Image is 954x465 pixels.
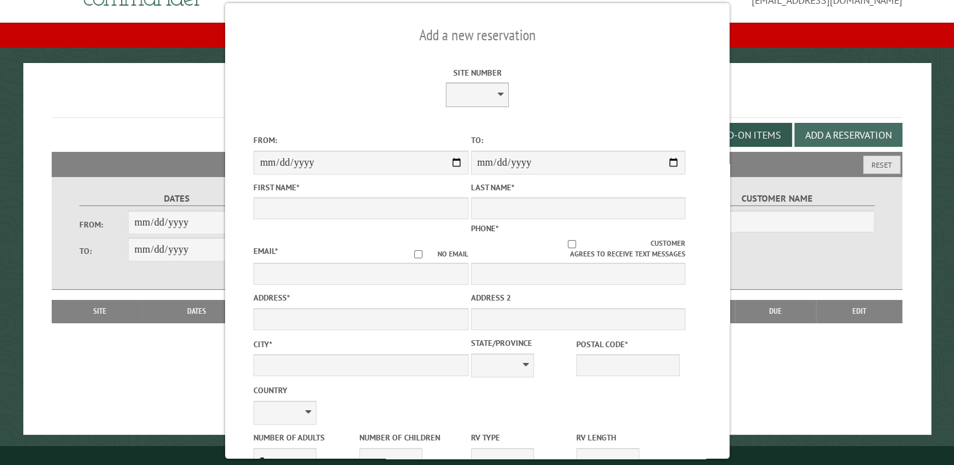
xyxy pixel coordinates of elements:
[398,249,468,260] label: No email
[470,292,685,304] label: Address 2
[576,338,679,350] label: Postal Code
[79,219,129,231] label: From:
[79,192,276,206] label: Dates
[253,292,468,304] label: Address
[253,384,468,396] label: Country
[863,156,900,174] button: Reset
[253,338,468,350] label: City
[142,300,252,323] th: Dates
[253,246,278,256] label: Email
[58,300,142,323] th: Site
[359,432,462,444] label: Number of Children
[816,300,902,323] th: Edit
[470,432,573,444] label: RV Type
[253,432,356,444] label: Number of Adults
[253,181,468,193] label: First Name
[492,240,651,248] input: Customer agrees to receive text messages
[470,238,685,260] label: Customer agrees to receive text messages
[52,83,902,118] h1: Reservations
[470,223,498,234] label: Phone
[406,451,549,459] small: © Campground Commander LLC. All rights reserved.
[398,250,437,258] input: No email
[679,192,875,206] label: Customer Name
[253,23,701,47] h2: Add a new reservation
[684,123,792,147] button: Edit Add-on Items
[470,337,573,349] label: State/Province
[253,134,468,146] label: From:
[369,67,584,79] label: Site Number
[576,432,679,444] label: RV Length
[470,181,685,193] label: Last Name
[52,152,902,176] h2: Filters
[470,134,685,146] label: To:
[735,300,816,323] th: Due
[794,123,902,147] button: Add a Reservation
[79,245,129,257] label: To:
